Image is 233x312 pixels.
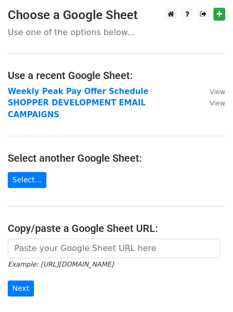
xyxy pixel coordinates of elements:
[8,98,146,119] a: SHOPPER DEVELOPMENT EMAIL CAMPAIGNS
[8,8,225,23] h3: Choose a Google Sheet
[8,87,148,96] a: Weekly Peak Pay Offer Schedule
[8,172,46,188] a: Select...
[8,222,225,235] h4: Copy/paste a Google Sheet URL:
[8,27,225,38] p: Use one of the options below...
[210,99,225,107] small: View
[8,280,34,297] input: Next
[199,98,225,107] a: View
[199,87,225,96] a: View
[8,260,113,268] small: Example: [URL][DOMAIN_NAME]
[8,69,225,82] h4: Use a recent Google Sheet:
[210,88,225,96] small: View
[8,152,225,164] h4: Select another Google Sheet:
[8,239,220,258] input: Paste your Google Sheet URL here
